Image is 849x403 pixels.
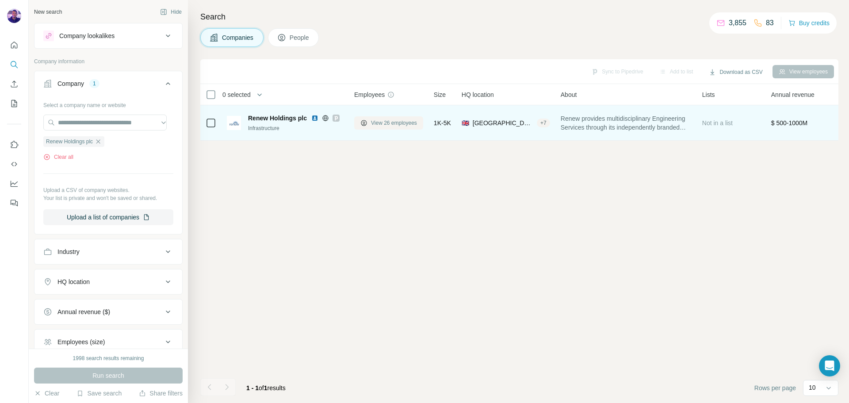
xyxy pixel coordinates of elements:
h4: Search [200,11,838,23]
span: Renew provides multidisciplinary Engineering Services through its independently branded businesse... [561,114,692,132]
button: Dashboard [7,176,21,192]
p: 83 [766,18,774,28]
span: HQ location [462,90,494,99]
button: Clear [34,389,59,398]
span: View 26 employees [371,119,417,127]
div: New search [34,8,62,16]
span: 1 - 1 [246,384,259,391]
button: Use Surfe API [7,156,21,172]
p: Your list is private and won't be saved or shared. [43,194,173,202]
button: Employees (size) [34,331,182,353]
button: HQ location [34,271,182,292]
button: Hide [154,5,188,19]
span: Annual revenue [771,90,815,99]
span: [GEOGRAPHIC_DATA], [GEOGRAPHIC_DATA], [GEOGRAPHIC_DATA] [473,119,533,127]
span: 1K-5K [434,119,451,127]
button: View 26 employees [354,116,423,130]
span: Size [434,90,446,99]
span: 1 [264,384,268,391]
button: Use Surfe on LinkedIn [7,137,21,153]
div: + 7 [537,119,550,127]
div: Company [57,79,84,88]
button: Company lookalikes [34,25,182,46]
div: Infrastructure [248,124,344,132]
div: HQ location [57,277,90,286]
button: Buy credits [788,17,830,29]
span: 0 selected [222,90,251,99]
button: Clear all [43,153,73,161]
span: 🇬🇧 [462,119,469,127]
p: Company information [34,58,183,65]
div: 1 [89,80,99,88]
div: Industry [57,247,80,256]
button: Company1 [34,73,182,98]
span: Renew Holdings plc [248,114,307,123]
span: Employees [354,90,385,99]
span: People [290,33,310,42]
div: Open Intercom Messenger [819,355,840,376]
button: Upload a list of companies [43,209,173,225]
span: Companies [222,33,254,42]
span: Rows per page [754,384,796,392]
span: Not in a list [702,119,733,127]
button: Feedback [7,195,21,211]
img: Avatar [7,9,21,23]
button: Download as CSV [703,65,769,79]
span: Lists [702,90,715,99]
button: Enrich CSV [7,76,21,92]
span: Renew Holdings plc [46,138,93,146]
button: My lists [7,96,21,111]
button: Annual revenue ($) [34,301,182,322]
button: Quick start [7,37,21,53]
span: About [561,90,577,99]
span: of [259,384,264,391]
div: Employees (size) [57,338,105,346]
button: Search [7,57,21,73]
img: LinkedIn logo [311,115,318,122]
p: 3,855 [729,18,746,28]
div: Select a company name or website [43,98,173,109]
div: Company lookalikes [59,31,115,40]
p: Upload a CSV of company websites. [43,186,173,194]
p: 10 [809,383,816,392]
div: 1998 search results remaining [73,354,144,362]
button: Save search [76,389,122,398]
button: Industry [34,241,182,262]
span: results [246,384,286,391]
span: $ 500-1000M [771,119,808,127]
img: Logo of Renew Holdings plc [227,116,241,130]
div: Annual revenue ($) [57,307,110,316]
button: Share filters [139,389,183,398]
